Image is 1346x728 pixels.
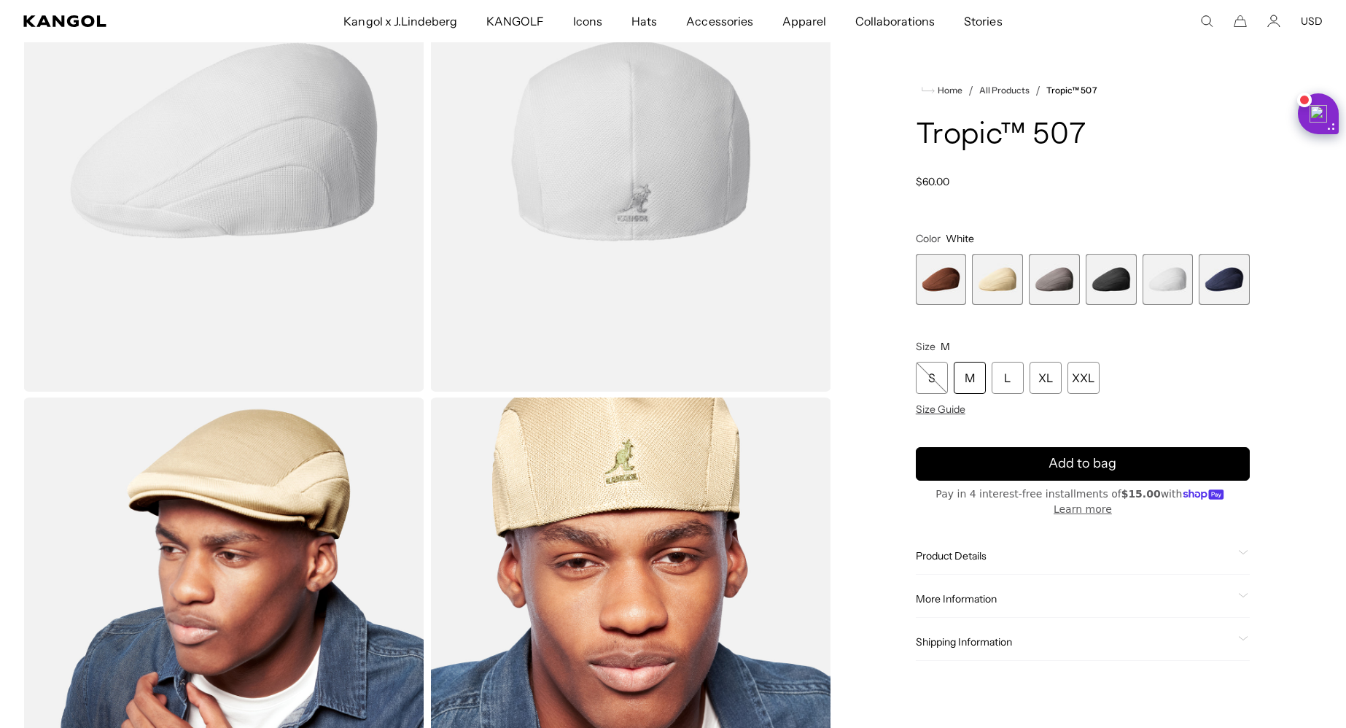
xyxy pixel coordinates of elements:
[1200,15,1213,28] summary: Search here
[1267,15,1280,28] a: Account
[1199,254,1250,305] div: 6 of 6
[962,82,973,99] li: /
[1143,254,1194,305] div: 5 of 6
[922,84,962,97] a: Home
[916,82,1250,99] nav: breadcrumbs
[23,15,227,27] a: Kangol
[1049,454,1116,473] span: Add to bag
[1067,362,1100,394] div: XXL
[992,362,1024,394] div: L
[1046,85,1097,96] a: Tropic™ 507
[1030,362,1062,394] div: XL
[941,340,950,353] span: M
[946,232,974,245] span: White
[916,120,1250,152] h1: Tropic™ 507
[916,549,1232,562] span: Product Details
[972,254,1023,305] div: 2 of 6
[916,447,1250,481] button: Add to bag
[1086,254,1137,305] div: 4 of 6
[1086,254,1137,305] label: Black
[1030,82,1040,99] li: /
[916,254,967,305] div: 1 of 6
[972,254,1023,305] label: Beige
[1199,254,1250,305] label: Navy
[954,362,986,394] div: M
[916,403,965,416] span: Size Guide
[916,232,941,245] span: Color
[1029,254,1080,305] div: 3 of 6
[1143,254,1194,305] label: White
[916,340,935,353] span: Size
[916,592,1232,605] span: More Information
[916,175,949,188] span: $60.00
[916,362,948,394] div: S
[1301,15,1323,28] button: USD
[916,254,967,305] label: Mahogany
[916,635,1232,648] span: Shipping Information
[1029,254,1080,305] label: Charcoal
[935,85,962,96] span: Home
[979,85,1030,96] a: All Products
[1234,15,1247,28] button: Cart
